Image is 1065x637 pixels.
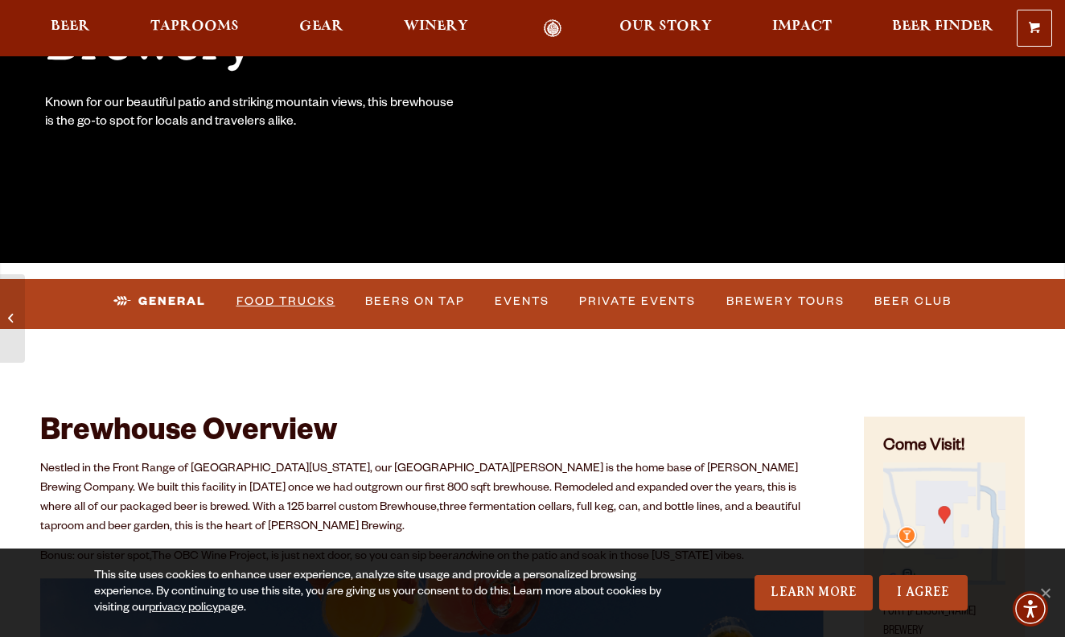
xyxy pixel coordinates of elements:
div: This site uses cookies to enhance user experience, analyze site usage and provide a personalized ... [94,569,685,617]
img: Small thumbnail of location on map [883,462,1005,585]
span: Impact [772,20,832,33]
div: Known for our beautiful patio and striking mountain views, this brewhouse is the go-to spot for l... [45,96,457,133]
a: Learn More [755,575,873,610]
p: Nestled in the Front Range of [GEOGRAPHIC_DATA][US_STATE], our [GEOGRAPHIC_DATA][PERSON_NAME] is ... [40,460,824,537]
a: Beers on Tap [359,283,471,320]
span: Beer Finder [892,20,993,33]
span: Gear [299,20,343,33]
a: Private Events [573,283,702,320]
a: Food Trucks [230,283,342,320]
h2: Brewhouse Overview [40,417,824,452]
a: Impact [762,19,842,38]
a: Beer Club [868,283,958,320]
span: Our Story [619,20,712,33]
a: General [107,283,212,320]
a: privacy policy [149,602,218,615]
span: Winery [404,20,468,33]
h4: Come Visit! [883,436,1005,459]
a: Our Story [609,19,722,38]
a: Taprooms [140,19,249,38]
a: Events [488,283,556,320]
a: I Agree [879,575,968,610]
a: Gear [289,19,354,38]
a: Brewery Tours [720,283,851,320]
a: Beer [40,19,101,38]
div: Accessibility Menu [1013,591,1048,627]
a: Beer Finder [882,19,1004,38]
span: Taprooms [150,20,239,33]
a: Odell Home [522,19,582,38]
span: three fermentation cellars, full keg, can, and bottle lines, and a beautiful taproom and beer gar... [40,502,800,534]
span: Beer [51,20,90,33]
a: Winery [393,19,479,38]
